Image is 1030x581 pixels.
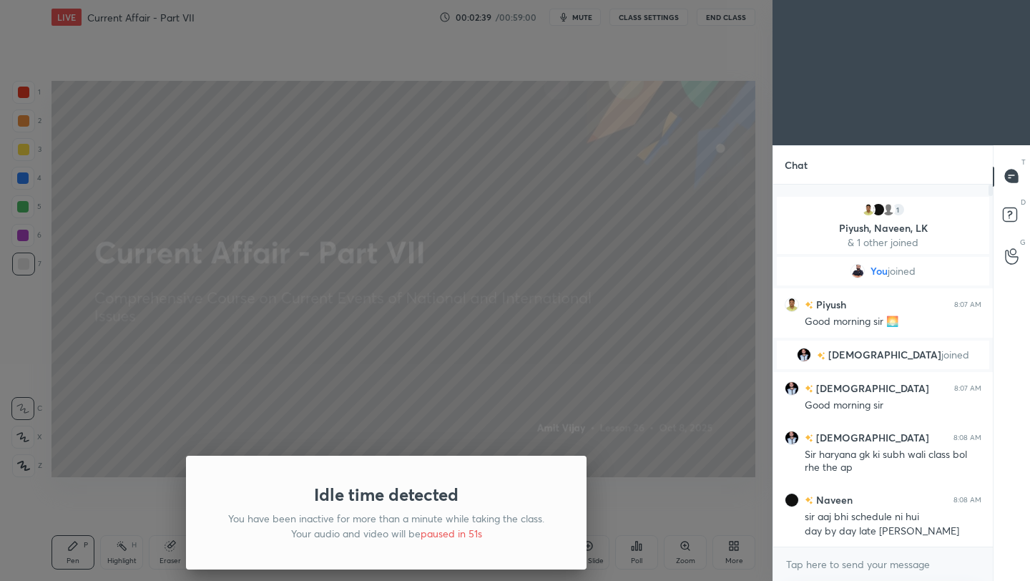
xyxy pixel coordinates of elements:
[953,495,981,504] div: 8:08 AM
[785,237,981,248] p: & 1 other joined
[1020,237,1026,248] p: G
[220,511,552,541] p: You have been inactive for more than a minute while taking the class. Your audio and video will be
[773,194,993,547] div: grid
[817,351,825,359] img: no-rating-badge.077c3623.svg
[805,524,981,539] div: day by day late [PERSON_NAME]
[805,399,981,413] div: Good morning sir
[941,349,969,361] span: joined
[850,264,865,278] img: 2e1776e2a17a458f8f2ae63657c11f57.jpg
[813,492,853,507] h6: Naveen
[813,381,929,396] h6: [DEMOGRAPHIC_DATA]
[785,430,799,444] img: 662ad1d4ded042c39cd87e066bd1012b.40161607_3
[861,202,875,217] img: 6499c9f0efa54173aa28340051e62cb0.jpg
[421,527,482,540] span: paused in 51s
[891,202,906,217] div: 1
[870,265,888,277] span: You
[785,223,981,234] p: Piyush, Naveen, LK
[805,497,813,504] img: no-rating-badge.077c3623.svg
[871,202,886,217] img: 88522a9e0b2748f2affad732c77874b6.jpg
[805,510,981,524] div: sir aaj bhi schedule ni hui
[805,448,981,475] div: Sir haryana gk ki subh wali class bol rhe the ap
[785,381,799,395] img: 662ad1d4ded042c39cd87e066bd1012b.40161607_3
[813,430,929,445] h6: [DEMOGRAPHIC_DATA]
[805,385,813,393] img: no-rating-badge.077c3623.svg
[888,265,916,277] span: joined
[954,384,981,392] div: 8:07 AM
[785,297,799,311] img: 6499c9f0efa54173aa28340051e62cb0.jpg
[813,297,846,312] h6: Piyush
[805,301,813,309] img: no-rating-badge.077c3623.svg
[953,433,981,441] div: 8:08 AM
[797,348,811,362] img: 662ad1d4ded042c39cd87e066bd1012b.40161607_3
[1021,157,1026,167] p: T
[773,146,819,184] p: Chat
[785,492,799,507] img: 88522a9e0b2748f2affad732c77874b6.jpg
[805,315,981,329] div: Good morning sir 🌅
[828,349,941,361] span: [DEMOGRAPHIC_DATA]
[314,484,458,505] h1: Idle time detected
[881,202,896,217] img: default.png
[1021,197,1026,207] p: D
[805,434,813,442] img: no-rating-badge.077c3623.svg
[954,300,981,308] div: 8:07 AM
